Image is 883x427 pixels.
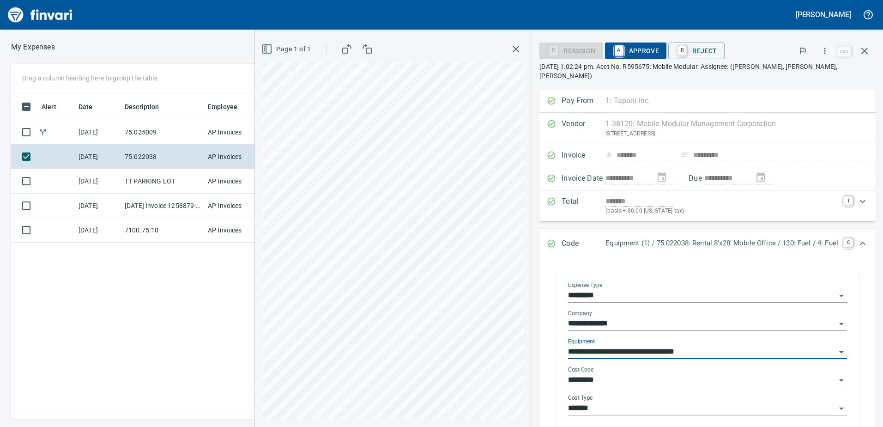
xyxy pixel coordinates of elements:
td: [DATE] [75,194,121,218]
td: 7100.75.10 [121,218,204,243]
a: T [844,196,853,205]
button: Flag [792,41,813,61]
span: Description [125,101,171,112]
span: Split transaction [38,129,48,135]
button: Page 1 of 1 [260,41,314,58]
button: Open [835,402,848,415]
td: [DATE] [75,120,121,145]
button: Open [835,317,848,330]
p: Equipment (1) / 75.022038: Rental 8'x28' Mobile Office / 130: Fuel / 4: Fuel [605,238,838,249]
td: AP Invoices [204,120,273,145]
a: A [615,45,623,55]
button: Open [835,374,848,387]
span: Approve [612,43,659,59]
a: esc [837,46,851,56]
button: More [815,41,835,61]
td: TT PARKING LOT [121,169,204,194]
p: My Expenses [11,42,55,53]
div: Expand [539,229,876,259]
span: Alert [42,101,68,112]
span: Close invoice [835,40,876,62]
label: Expense Type [568,282,602,288]
span: Reject [676,43,717,59]
a: C [844,238,853,247]
p: Total [562,196,605,216]
img: Finvari [6,4,75,26]
span: Employee [208,101,249,112]
div: Reassign [539,46,603,54]
td: AP Invoices [204,145,273,169]
nav: breadcrumb [11,42,55,53]
button: AApprove [605,43,667,59]
a: R [678,45,687,55]
button: Open [835,289,848,302]
td: 75.022038 [121,145,204,169]
label: Company [568,311,592,316]
button: [PERSON_NAME] [793,7,853,22]
div: Expand [539,190,876,221]
span: Description [125,101,159,112]
td: AP Invoices [204,218,273,243]
td: 75.025009 [121,120,204,145]
button: Open [835,346,848,359]
span: Date [79,101,93,112]
h5: [PERSON_NAME] [796,10,851,19]
td: [DATE] [75,218,121,243]
p: Code [562,238,605,250]
span: Date [79,101,105,112]
td: [DATE] [75,169,121,194]
label: Equipment [568,339,595,344]
label: Cost Code [568,367,593,372]
label: Cost Type [568,395,593,401]
p: [DATE] 1:02:24 pm. Acct No. R595675: Mobile Modular. Assignee: ([PERSON_NAME], [PERSON_NAME], [PE... [539,62,876,80]
td: [DATE] [75,145,121,169]
span: Employee [208,101,237,112]
span: Alert [42,101,56,112]
td: [DATE] Invoice 1258879-0 from OPNW - Office Products Nationwide (1-29901) [121,194,204,218]
span: Page 1 of 1 [263,43,311,55]
td: AP Invoices [204,194,273,218]
button: RReject [668,43,724,59]
p: (basis + $0.00 [US_STATE] tax) [605,207,838,216]
td: AP Invoices [204,169,273,194]
p: Drag a column heading here to group the table [22,73,157,83]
